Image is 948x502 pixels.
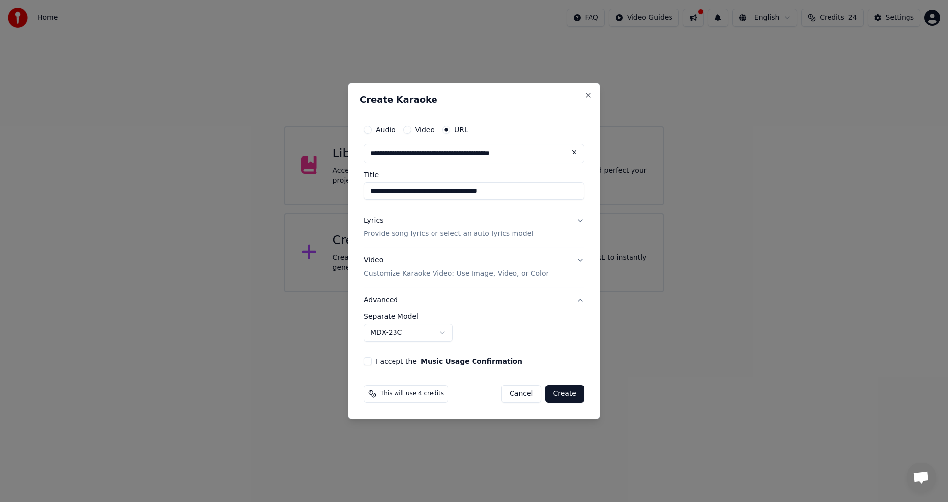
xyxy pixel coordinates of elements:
label: URL [454,126,468,133]
button: Cancel [501,385,541,403]
label: Video [415,126,434,133]
label: Separate Model [364,313,584,320]
button: I accept the [421,358,522,365]
h2: Create Karaoke [360,95,588,104]
label: Audio [376,126,395,133]
p: Provide song lyrics or select an auto lyrics model [364,230,533,239]
button: Create [545,385,584,403]
label: Title [364,171,584,178]
div: Lyrics [364,216,383,226]
div: Video [364,256,549,279]
p: Customize Karaoke Video: Use Image, Video, or Color [364,269,549,279]
span: This will use 4 credits [380,390,444,398]
label: I accept the [376,358,522,365]
button: Advanced [364,287,584,313]
div: Advanced [364,313,584,349]
button: VideoCustomize Karaoke Video: Use Image, Video, or Color [364,248,584,287]
button: LyricsProvide song lyrics or select an auto lyrics model [364,208,584,247]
